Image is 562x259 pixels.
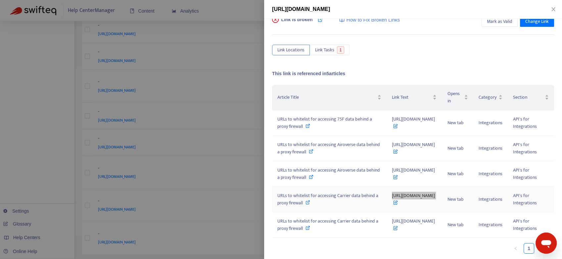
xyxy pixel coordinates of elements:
[549,6,558,13] button: Close
[392,166,435,181] span: [URL][DOMAIN_NAME]
[510,243,521,254] button: left
[392,141,435,156] span: [URL][DOMAIN_NAME]
[277,46,304,54] span: Link Locations
[272,16,279,23] span: close-circle
[479,94,497,101] span: Category
[272,71,345,76] span: This link is referenced in 5 articles
[479,221,502,229] span: Integrations
[447,90,462,105] span: Opens in
[277,166,380,181] span: URLs to whitelist for accessing Airoverse data behind a proxy firewall
[479,195,502,203] span: Integrations
[387,85,442,110] th: Link Text
[277,115,372,130] span: URLs to whitelist for accessing 75F data behind a proxy firewall
[447,144,463,152] span: New tab
[310,45,350,55] button: Link Tasks1
[513,141,537,156] span: API's for Integrations
[536,233,557,254] iframe: Button to launch messaging window
[277,141,380,156] span: URLs to whitelist for accessing Airoverse data behind a proxy firewall
[524,243,534,253] a: 1
[277,94,376,101] span: Article Title
[447,195,463,203] span: New tab
[447,221,463,229] span: New tab
[442,85,473,110] th: Opens in
[392,115,435,130] span: [URL][DOMAIN_NAME]
[520,16,554,27] button: Change Link
[537,243,547,254] li: Next Page
[447,170,463,178] span: New tab
[525,18,549,25] span: Change Link
[487,18,512,25] span: Mark as Valid
[513,217,537,232] span: API's for Integrations
[510,243,521,254] li: Previous Page
[337,46,345,54] span: 1
[551,7,556,12] span: close
[508,85,554,110] th: Section
[447,119,463,127] span: New tab
[281,16,313,29] span: Link is broken
[479,144,502,152] span: Integrations
[473,85,508,110] th: Category
[513,192,537,207] span: API's for Integrations
[479,170,502,178] span: Integrations
[392,217,435,232] span: [URL][DOMAIN_NAME]
[339,17,345,23] img: image-link
[315,46,334,54] span: Link Tasks
[482,16,518,27] button: Mark as Valid
[392,192,435,207] span: [URL][DOMAIN_NAME]
[272,45,310,55] button: Link Locations
[339,16,400,24] a: How to Fix Broken Links
[513,166,537,181] span: API's for Integrations
[514,246,518,250] span: left
[277,217,378,232] span: URLs to whitelist for accessing Carrier data behind a proxy firewall
[346,16,400,24] span: How to Fix Broken Links
[272,6,330,12] span: [URL][DOMAIN_NAME]
[524,243,534,254] li: 1
[272,85,387,110] th: Article Title
[392,94,431,101] span: Link Text
[277,192,378,207] span: URLs to whitelist for accessing Carrier data behind a proxy firewall
[513,94,543,101] span: Section
[479,119,502,127] span: Integrations
[513,115,537,130] span: API's for Integrations
[537,243,547,254] button: right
